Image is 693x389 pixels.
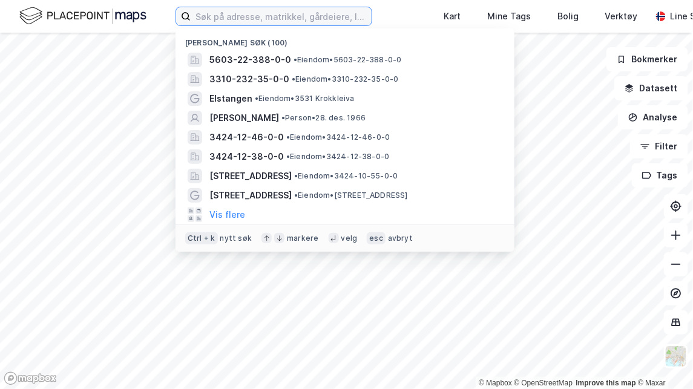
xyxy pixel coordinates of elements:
[286,152,390,162] span: Eiendom • 3424-12-38-0-0
[294,55,297,64] span: •
[255,94,355,103] span: Eiendom • 3531 Krokkleiva
[19,5,146,27] img: logo.f888ab2527a4732fd821a326f86c7f29.svg
[209,130,284,145] span: 3424-12-46-0-0
[341,234,358,243] div: velg
[294,191,298,200] span: •
[576,379,636,387] a: Improve this map
[4,371,57,385] a: Mapbox homepage
[618,105,688,129] button: Analyse
[209,149,284,164] span: 3424-12-38-0-0
[479,379,512,387] a: Mapbox
[209,169,292,183] span: [STREET_ADDRESS]
[632,331,693,389] div: Kontrollprogram for chat
[294,55,402,65] span: Eiendom • 5603-22-388-0-0
[614,76,688,100] button: Datasett
[630,134,688,159] button: Filter
[286,132,290,142] span: •
[606,47,688,71] button: Bokmerker
[292,74,295,83] span: •
[220,234,252,243] div: nytt søk
[286,132,390,142] span: Eiendom • 3424-12-46-0-0
[286,152,290,161] span: •
[209,188,292,203] span: [STREET_ADDRESS]
[487,9,531,24] div: Mine Tags
[255,94,258,103] span: •
[287,234,318,243] div: markere
[191,7,372,25] input: Søk på adresse, matrikkel, gårdeiere, leietakere eller personer
[557,9,579,24] div: Bolig
[632,331,693,389] iframe: Chat Widget
[209,53,291,67] span: 5603-22-388-0-0
[209,72,289,87] span: 3310-232-35-0-0
[209,208,245,222] button: Vis flere
[605,9,638,24] div: Verktøy
[209,91,252,106] span: Elstangen
[281,113,285,122] span: •
[294,171,298,180] span: •
[209,111,279,125] span: [PERSON_NAME]
[281,113,366,123] span: Person • 28. des. 1966
[367,232,386,244] div: esc
[292,74,399,84] span: Eiendom • 3310-232-35-0-0
[294,171,398,181] span: Eiendom • 3424-10-55-0-0
[632,163,688,188] button: Tags
[185,232,218,244] div: Ctrl + k
[388,234,413,243] div: avbryt
[294,191,408,200] span: Eiendom • [STREET_ADDRESS]
[176,28,514,50] div: [PERSON_NAME] søk (100)
[514,379,573,387] a: OpenStreetMap
[444,9,461,24] div: Kart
